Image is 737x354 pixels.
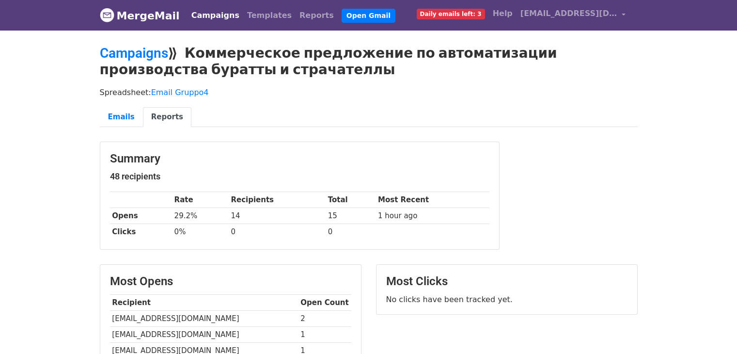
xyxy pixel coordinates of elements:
[151,88,209,97] a: Email Gruppo4
[100,87,638,97] p: Spreadsheet:
[489,4,517,23] a: Help
[110,311,298,327] td: [EMAIL_ADDRESS][DOMAIN_NAME]
[376,192,489,208] th: Most Recent
[376,208,489,224] td: 1 hour ago
[110,152,489,166] h3: Summary
[517,4,630,27] a: [EMAIL_ADDRESS][DOMAIN_NAME]
[326,224,376,240] td: 0
[386,294,627,305] p: No clicks have been tracked yet.
[110,171,489,182] h5: 48 recipients
[110,295,298,311] th: Recipient
[172,208,229,224] td: 29.2%
[110,208,172,224] th: Opens
[298,327,351,343] td: 1
[110,274,351,289] h3: Most Opens
[520,8,617,19] span: [EMAIL_ADDRESS][DOMAIN_NAME]
[326,208,376,224] td: 15
[229,192,326,208] th: Recipients
[172,224,229,240] td: 0%
[417,9,485,19] span: Daily emails left: 3
[386,274,627,289] h3: Most Clicks
[342,9,395,23] a: Open Gmail
[100,107,143,127] a: Emails
[229,208,326,224] td: 14
[143,107,191,127] a: Reports
[100,8,114,22] img: MergeMail logo
[243,6,296,25] a: Templates
[326,192,376,208] th: Total
[100,45,168,61] a: Campaigns
[110,327,298,343] td: [EMAIL_ADDRESS][DOMAIN_NAME]
[188,6,243,25] a: Campaigns
[172,192,229,208] th: Rate
[100,45,638,78] h2: ⟫ Коммерческое предложение по автоматизации производства буратты и страчателлы
[110,224,172,240] th: Clicks
[229,224,326,240] td: 0
[298,311,351,327] td: 2
[413,4,489,23] a: Daily emails left: 3
[298,295,351,311] th: Open Count
[100,5,180,26] a: MergeMail
[296,6,338,25] a: Reports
